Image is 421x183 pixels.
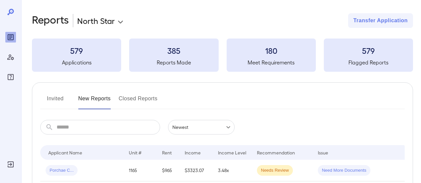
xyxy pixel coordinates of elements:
[40,93,70,109] button: Invited
[348,13,413,28] button: Transfer Application
[213,160,252,181] td: 3.48x
[168,120,235,135] div: Newest
[78,93,111,109] button: New Reports
[129,45,218,56] h3: 385
[46,167,78,174] span: Porchae C...
[32,45,121,56] h3: 579
[119,93,158,109] button: Closed Reports
[129,58,218,66] h5: Reports Made
[257,167,293,174] span: Needs Review
[324,58,413,66] h5: Flagged Reports
[5,72,16,82] div: FAQ
[48,148,82,156] div: Applicant Name
[257,148,295,156] div: Recommendation
[185,148,201,156] div: Income
[227,58,316,66] h5: Meet Requirements
[227,45,316,56] h3: 180
[318,148,328,156] div: Issue
[318,167,370,174] span: Need More Documents
[32,58,121,66] h5: Applications
[157,160,179,181] td: $965
[5,159,16,170] div: Log Out
[5,32,16,43] div: Reports
[32,39,413,72] summary: 579Applications385Reports Made180Meet Requirements579Flagged Reports
[129,148,141,156] div: Unit #
[32,13,69,28] h2: Reports
[179,160,213,181] td: $3323.07
[218,148,246,156] div: Income Level
[162,148,173,156] div: Rent
[123,160,157,181] td: 1165
[324,45,413,56] h3: 579
[77,15,115,26] p: North Star
[5,52,16,62] div: Manage Users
